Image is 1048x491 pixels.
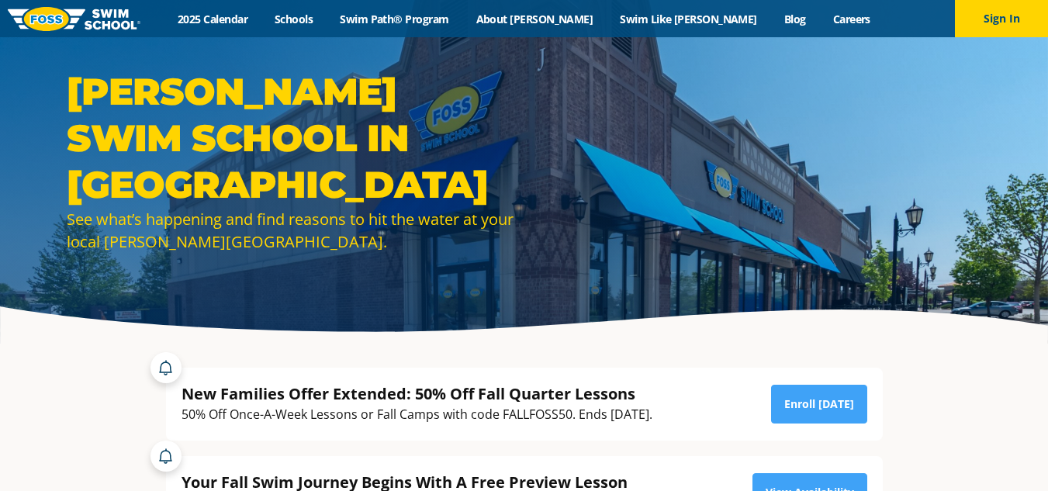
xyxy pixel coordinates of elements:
[182,404,652,425] div: 50% Off Once-A-Week Lessons or Fall Camps with code FALLFOSS50. Ends [DATE].
[8,7,140,31] img: FOSS Swim School Logo
[261,12,327,26] a: Schools
[327,12,462,26] a: Swim Path® Program
[770,12,819,26] a: Blog
[182,383,652,404] div: New Families Offer Extended: 50% Off Fall Quarter Lessons
[462,12,607,26] a: About [PERSON_NAME]
[67,208,517,253] div: See what’s happening and find reasons to hit the water at your local [PERSON_NAME][GEOGRAPHIC_DATA].
[607,12,771,26] a: Swim Like [PERSON_NAME]
[819,12,884,26] a: Careers
[164,12,261,26] a: 2025 Calendar
[67,68,517,208] h1: [PERSON_NAME] Swim School in [GEOGRAPHIC_DATA]
[771,385,867,424] a: Enroll [DATE]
